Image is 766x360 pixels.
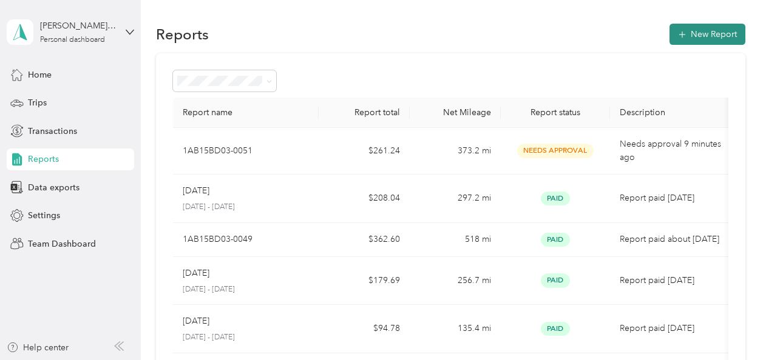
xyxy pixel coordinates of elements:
[28,209,60,222] span: Settings
[541,322,570,336] span: Paid
[410,128,501,175] td: 373.2 mi
[410,175,501,223] td: 297.2 mi
[319,257,410,305] td: $179.69
[620,233,722,246] p: Report paid about [DATE]
[173,98,319,128] th: Report name
[40,19,116,32] div: [PERSON_NAME][EMAIL_ADDRESS][PERSON_NAME][DOMAIN_NAME]
[620,192,722,205] p: Report paid [DATE]
[410,98,501,128] th: Net Mileage
[410,305,501,353] td: 135.4 mi
[183,233,253,246] p: 1AB15BD03-0049
[541,273,570,287] span: Paid
[183,267,209,280] p: [DATE]
[183,202,309,213] p: [DATE] - [DATE]
[319,98,410,128] th: Report total
[7,341,69,354] button: Help center
[410,223,501,257] td: 518 mi
[183,332,309,343] p: [DATE] - [DATE]
[28,238,96,250] span: Team Dashboard
[669,24,745,45] button: New Report
[183,315,209,328] p: [DATE]
[319,128,410,175] td: $261.24
[28,68,52,81] span: Home
[183,184,209,198] p: [DATE]
[183,144,253,158] p: 1AB15BD03-0051
[610,98,731,128] th: Description
[620,322,722,335] p: Report paid [DATE]
[541,233,570,247] span: Paid
[541,192,570,205] span: Paid
[319,305,410,353] td: $94.78
[510,107,600,118] div: Report status
[319,175,410,223] td: $208.04
[156,28,209,41] h1: Reports
[28,153,59,165] span: Reports
[28,96,47,109] span: Trips
[620,274,722,287] p: Report paid [DATE]
[183,284,309,295] p: [DATE] - [DATE]
[410,257,501,305] td: 256.7 mi
[28,181,80,194] span: Data exports
[517,144,594,158] span: Needs Approval
[620,138,722,164] p: Needs approval 9 minutes ago
[28,125,77,138] span: Transactions
[698,292,766,360] iframe: Everlance-gr Chat Button Frame
[40,36,105,44] div: Personal dashboard
[319,223,410,257] td: $362.60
